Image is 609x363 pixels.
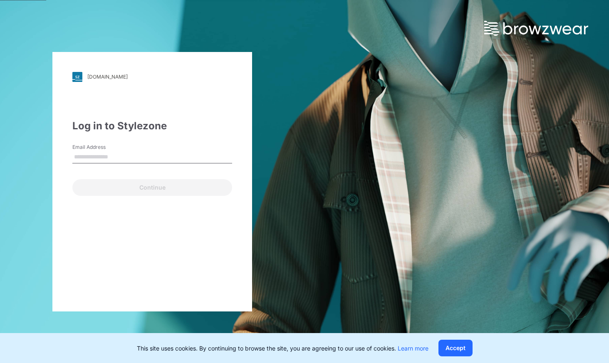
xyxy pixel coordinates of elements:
[72,72,232,82] a: [DOMAIN_NAME]
[398,345,428,352] a: Learn more
[137,344,428,353] p: This site uses cookies. By continuing to browse the site, you are agreeing to our use of cookies.
[72,119,232,133] div: Log in to Stylezone
[87,74,128,80] div: [DOMAIN_NAME]
[72,143,131,151] label: Email Address
[72,72,82,82] img: svg+xml;base64,PHN2ZyB3aWR0aD0iMjgiIGhlaWdodD0iMjgiIHZpZXdCb3g9IjAgMCAyOCAyOCIgZmlsbD0ibm9uZSIgeG...
[438,340,473,356] button: Accept
[484,21,588,36] img: browzwear-logo.73288ffb.svg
